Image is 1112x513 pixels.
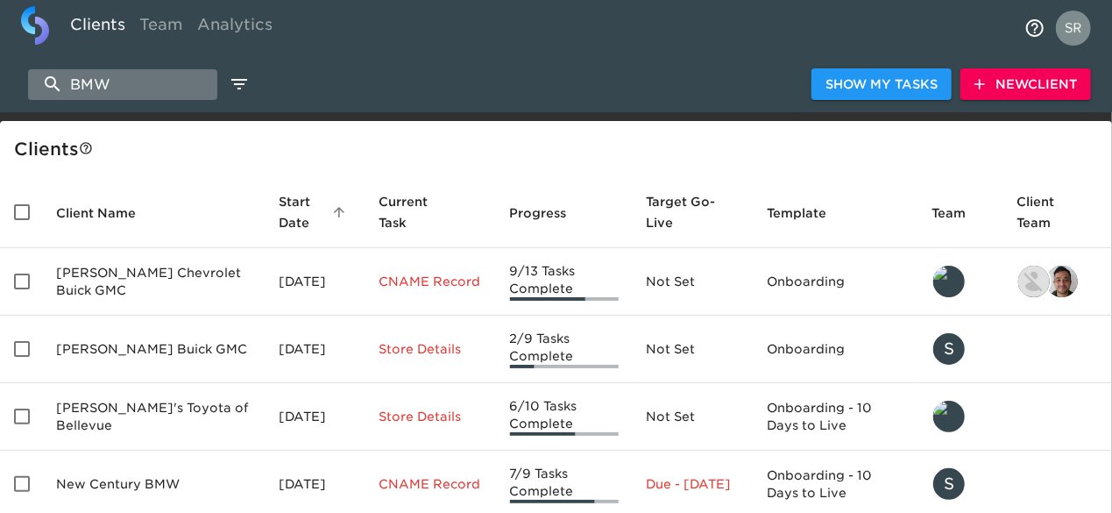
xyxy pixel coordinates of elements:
[496,248,633,316] td: 9/13 Tasks Complete
[379,475,481,493] p: CNAME Record
[132,6,190,49] a: Team
[496,316,633,383] td: 2/9 Tasks Complete
[1016,191,1098,233] span: Client Team
[190,6,280,49] a: Analytics
[510,203,590,224] span: Progress
[28,69,217,100] input: search
[933,266,965,297] img: leland@roadster.com
[265,383,365,451] td: [DATE]
[42,316,265,383] td: [PERSON_NAME] Buick GMC
[21,6,49,45] img: logo
[767,203,849,224] span: Template
[63,6,132,49] a: Clients
[647,475,739,493] p: Due - [DATE]
[79,141,93,155] svg: This is a list of all of your clients and clients shared with you
[379,408,481,425] p: Store Details
[647,191,716,233] span: Calculated based on the start date and the duration of all Tasks contained in this Hub.
[753,316,917,383] td: Onboarding
[42,248,265,316] td: [PERSON_NAME] Chevrolet Buick GMC
[960,68,1091,101] button: NewClient
[1056,11,1091,46] img: Profile
[931,467,967,502] div: S
[633,316,753,383] td: Not Set
[931,331,988,367] div: savannah@roadster.com
[1046,266,1078,297] img: sai@simplemnt.com
[1016,264,1098,299] div: nikko.foster@roadster.com, sai@simplemnt.com
[753,383,917,451] td: Onboarding - 10 Days to Live
[1018,266,1050,297] img: nikko.foster@roadster.com
[379,340,481,358] p: Store Details
[265,316,365,383] td: [DATE]
[647,191,739,233] span: Target Go-Live
[265,248,365,316] td: [DATE]
[279,191,351,233] span: Start Date
[974,74,1077,96] span: New Client
[931,331,967,367] div: S
[933,401,965,432] img: leland@roadster.com
[753,248,917,316] td: Onboarding
[931,203,988,224] span: Team
[1014,7,1056,49] button: notifications
[931,399,988,434] div: leland@roadster.com
[633,248,753,316] td: Not Set
[825,74,938,96] span: Show My Tasks
[496,383,633,451] td: 6/10 Tasks Complete
[931,264,988,299] div: leland@roadster.com
[224,69,254,99] button: edit
[811,68,952,101] button: Show My Tasks
[379,191,458,233] span: This is the next Task in this Hub that should be completed
[42,383,265,451] td: [PERSON_NAME]'s Toyota of Bellevue
[379,273,481,290] p: CNAME Record
[931,467,988,502] div: savannah@roadster.com
[633,383,753,451] td: Not Set
[14,135,1105,163] div: Client s
[379,191,481,233] span: Current Task
[56,203,159,224] span: Client Name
